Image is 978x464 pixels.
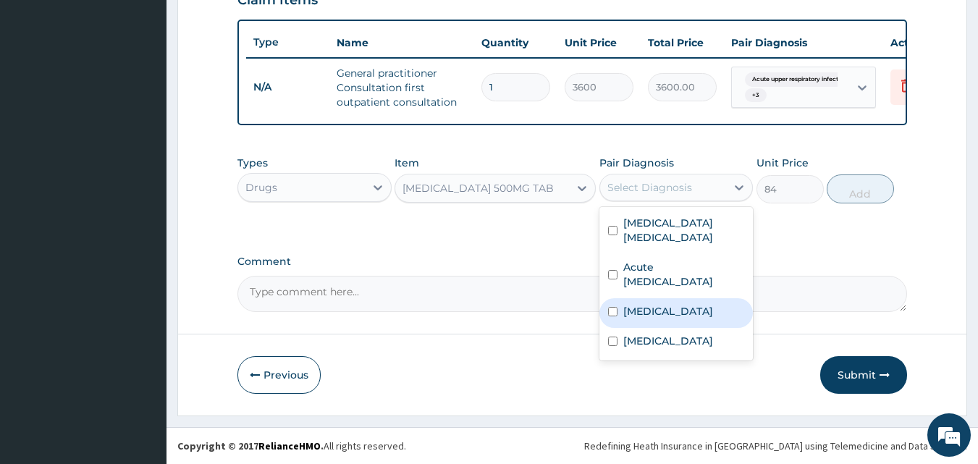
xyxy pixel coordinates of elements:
label: [MEDICAL_DATA] [MEDICAL_DATA] [623,216,745,245]
span: + 3 [745,88,767,103]
label: Unit Price [756,156,809,170]
label: Comment [237,256,908,268]
div: Chat with us now [75,81,243,100]
div: Minimize live chat window [237,7,272,42]
th: Name [329,28,474,57]
label: Item [395,156,419,170]
a: RelianceHMO [258,439,321,452]
img: d_794563401_company_1708531726252_794563401 [27,72,59,109]
label: Pair Diagnosis [599,156,674,170]
button: Previous [237,356,321,394]
div: [MEDICAL_DATA] 500MG TAB [402,181,554,195]
footer: All rights reserved. [166,427,978,464]
label: [MEDICAL_DATA] [623,334,713,348]
div: Drugs [245,180,277,195]
label: Types [237,157,268,169]
th: Quantity [474,28,557,57]
label: Acute [MEDICAL_DATA] [623,260,745,289]
th: Actions [883,28,956,57]
td: N/A [246,74,329,101]
th: Pair Diagnosis [724,28,883,57]
th: Type [246,29,329,56]
span: Acute upper respiratory infect... [745,72,850,87]
td: General practitioner Consultation first outpatient consultation [329,59,474,117]
th: Total Price [641,28,724,57]
div: Redefining Heath Insurance in [GEOGRAPHIC_DATA] using Telemedicine and Data Science! [584,439,967,453]
button: Add [827,174,894,203]
label: [MEDICAL_DATA] [623,304,713,319]
th: Unit Price [557,28,641,57]
div: Select Diagnosis [607,180,692,195]
span: We're online! [84,140,200,286]
button: Submit [820,356,907,394]
strong: Copyright © 2017 . [177,439,324,452]
textarea: Type your message and hit 'Enter' [7,310,276,360]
